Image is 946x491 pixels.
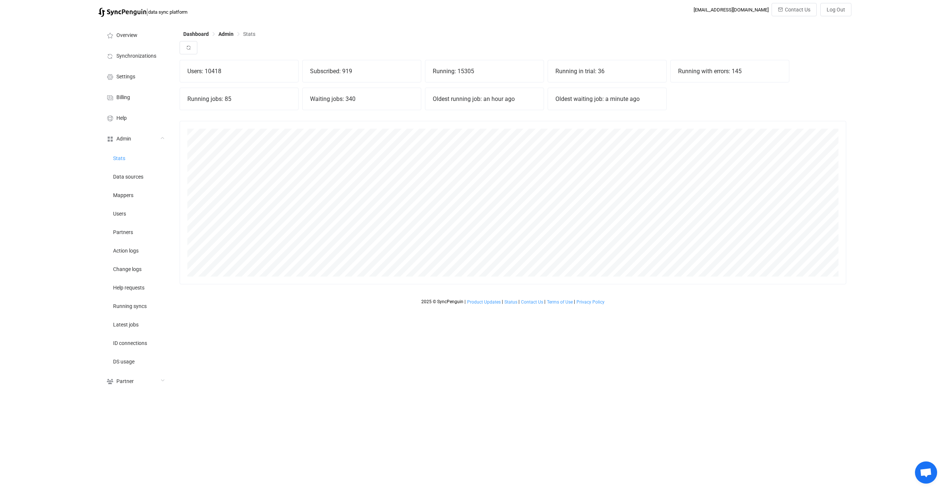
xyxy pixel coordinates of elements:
span: | [465,299,466,304]
a: Help requests [98,278,172,297]
a: Stats [98,149,172,167]
span: 2025 © SyncPenguin [421,299,463,304]
span: Latest jobs [113,322,139,328]
span: Settings [116,74,135,80]
a: Billing [98,87,172,107]
span: Terms of Use [547,299,573,305]
span: Status [504,299,517,305]
span: Log Out [827,7,845,13]
span: | [518,299,520,304]
a: Latest jobs [98,315,172,333]
span: ID connections [113,341,147,346]
div: Subscribed: 919 [303,60,421,82]
span: Synchronizations [116,53,156,59]
img: syncpenguin.svg [98,8,146,17]
span: Contact Us [785,7,810,13]
span: Help [116,115,127,121]
span: Billing [116,95,130,101]
span: data sync platform [148,9,187,15]
span: Stats [243,31,255,37]
span: | [544,299,545,304]
a: Action logs [98,241,172,260]
a: DS usage [98,352,172,370]
div: Open chat [915,461,937,484]
a: ID connections [98,333,172,352]
div: Running in trial: 36 [548,60,666,82]
div: Waiting jobs: 340 [303,88,421,110]
button: Contact Us [772,3,817,16]
span: | [574,299,575,304]
div: Breadcrumb [183,31,255,37]
span: Dashboard [183,31,209,37]
div: Running: 15305 [425,60,544,82]
span: Users [113,211,126,217]
span: Admin [218,31,234,37]
span: | [502,299,503,304]
span: Partners [113,230,133,236]
span: Help requests [113,285,144,291]
span: Overview [116,33,137,38]
div: Running with errors: 145 [671,60,789,82]
div: Oldest waiting job: a minute ago [548,88,666,110]
a: Privacy Policy [576,299,605,305]
span: DS usage [113,359,135,365]
span: Stats [113,156,125,162]
div: Users: 10418 [180,60,298,82]
button: Log Out [820,3,851,16]
div: [EMAIL_ADDRESS][DOMAIN_NAME] [694,7,769,13]
span: | [146,7,148,17]
span: Admin [116,136,131,142]
a: Change logs [98,260,172,278]
span: Partner [116,379,134,385]
a: Contact Us [521,299,544,305]
a: Running syncs [98,297,172,315]
a: Mappers [98,186,172,204]
span: Running syncs [113,304,147,309]
a: Terms of Use [547,299,573,305]
span: Change logs [113,267,142,272]
span: Action logs [113,248,139,254]
a: Settings [98,66,172,87]
span: Mappers [113,193,133,199]
a: Users [98,204,172,223]
a: Overview [98,24,172,45]
a: Synchronizations [98,45,172,66]
a: Status [504,299,518,305]
span: Data sources [113,174,143,180]
a: Help [98,107,172,128]
span: Privacy Policy [576,299,605,305]
div: Running jobs: 85 [180,88,298,110]
a: Product Updates [467,299,501,305]
a: Partners [98,223,172,241]
a: |data sync platform [98,7,187,17]
div: Oldest running job: an hour ago [425,88,544,110]
a: Data sources [98,167,172,186]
